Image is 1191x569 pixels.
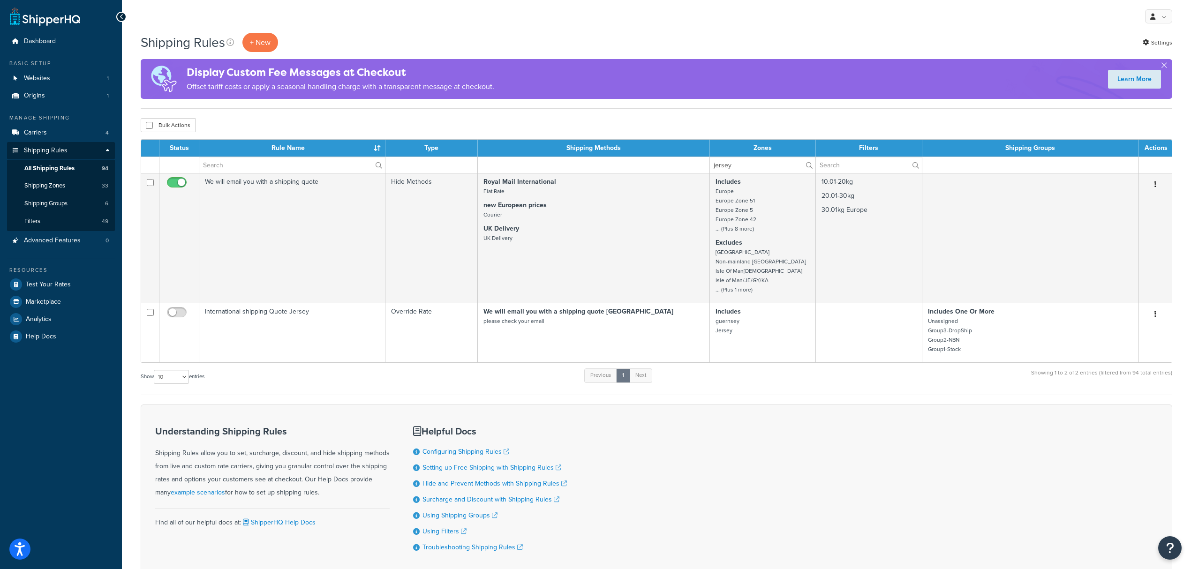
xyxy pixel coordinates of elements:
[7,114,115,122] div: Manage Shipping
[816,173,922,303] td: 10.01-20kg
[7,60,115,67] div: Basic Setup
[24,237,81,245] span: Advanced Features
[141,59,187,99] img: duties-banner-06bc72dcb5fe05cb3f9472aba00be2ae8eb53ab6f0d8bb03d382ba314ac3c341.png
[26,281,71,289] span: Test Your Rates
[7,276,115,293] a: Test Your Rates
[922,140,1139,157] th: Shipping Groups
[199,140,385,157] th: Rule Name : activate to sort column ascending
[1139,140,1172,157] th: Actions
[24,37,56,45] span: Dashboard
[422,494,559,504] a: Surcharge and Discount with Shipping Rules
[483,210,502,219] small: Courier
[7,33,115,50] a: Dashboard
[171,487,225,497] a: example scenarios
[483,224,519,233] strong: UK Delivery
[7,87,115,105] a: Origins 1
[716,317,739,335] small: guernsey Jersey
[7,213,115,230] a: Filters 49
[422,526,467,536] a: Using Filters
[816,140,922,157] th: Filters
[7,328,115,345] a: Help Docs
[24,217,40,225] span: Filters
[24,165,75,172] span: All Shipping Rules
[7,142,115,159] a: Shipping Rules
[716,307,741,316] strong: Includes
[10,7,80,26] a: ShipperHQ Home
[7,87,115,105] li: Origins
[102,165,108,172] span: 94
[154,370,189,384] select: Showentries
[1143,36,1172,49] a: Settings
[7,124,115,142] li: Carriers
[159,140,199,157] th: Status
[7,160,115,177] li: All Shipping Rules
[107,92,109,100] span: 1
[155,426,390,499] div: Shipping Rules allow you to set, surcharge, discount, and hide shipping methods from live and cus...
[716,238,742,247] strong: Excludes
[7,266,115,274] div: Resources
[141,370,204,384] label: Show entries
[422,542,523,552] a: Troubleshooting Shipping Rules
[199,303,385,362] td: International shipping Quote Jersey
[24,147,68,155] span: Shipping Rules
[7,70,115,87] li: Websites
[7,293,115,310] a: Marketplace
[24,182,65,190] span: Shipping Zones
[24,92,45,100] span: Origins
[7,160,115,177] a: All Shipping Rules 94
[155,426,390,436] h3: Understanding Shipping Rules
[155,509,390,529] div: Find all of our helpful docs at:
[385,173,478,303] td: Hide Methods
[242,33,278,52] p: + New
[106,129,109,137] span: 4
[816,157,922,173] input: Search
[483,200,547,210] strong: new European prices
[422,510,498,520] a: Using Shipping Groups
[141,118,196,132] button: Bulk Actions
[7,213,115,230] li: Filters
[107,75,109,82] span: 1
[26,298,61,306] span: Marketplace
[483,187,505,195] small: Flat Rate
[26,333,56,341] span: Help Docs
[102,182,108,190] span: 33
[24,200,68,208] span: Shipping Groups
[7,195,115,212] li: Shipping Groups
[483,307,673,316] strong: We will email you with a shipping quote [GEOGRAPHIC_DATA]
[616,368,630,382] a: 1
[716,248,806,294] small: [GEOGRAPHIC_DATA] Non-mainland [GEOGRAPHIC_DATA] Isle Of Man[DEMOGRAPHIC_DATA] Isle of Man/JE/GY/...
[716,187,756,233] small: Europe Europe Zone 51 Europe Zone 5 Europe Zone 42 ... (Plus 8 more)
[422,479,567,488] a: Hide and Prevent Methods with Shipping Rules
[7,311,115,328] a: Analytics
[822,205,916,215] p: 30.01kg Europe
[822,191,916,201] p: 20.01-30kg
[483,317,544,325] small: please check your email
[7,232,115,249] li: Advanced Features
[629,368,652,382] a: Next
[478,140,710,157] th: Shipping Methods
[105,200,108,208] span: 6
[1108,70,1161,89] a: Learn More
[241,517,316,527] a: ShipperHQ Help Docs
[1158,536,1182,560] button: Open Resource Center
[422,463,561,472] a: Setting up Free Shipping with Shipping Rules
[7,232,115,249] a: Advanced Features 0
[7,124,115,142] a: Carriers 4
[24,75,50,82] span: Websites
[928,307,995,316] strong: Includes One Or More
[716,177,741,187] strong: Includes
[24,129,47,137] span: Carriers
[26,315,52,323] span: Analytics
[7,177,115,195] li: Shipping Zones
[584,368,617,382] a: Previous
[7,195,115,212] a: Shipping Groups 6
[385,140,478,157] th: Type
[710,157,815,173] input: Search
[102,217,108,225] span: 49
[413,426,567,436] h3: Helpful Docs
